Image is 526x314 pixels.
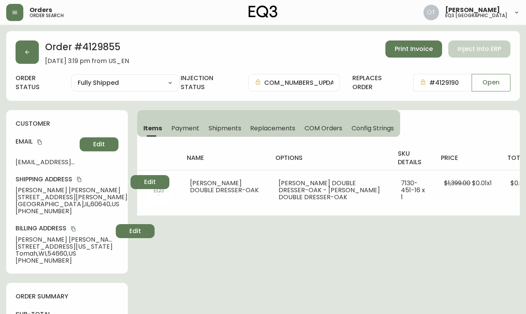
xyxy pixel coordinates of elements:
button: Edit [80,137,118,151]
button: copy [70,225,77,233]
span: Edit [144,178,156,186]
span: COM Orders [305,124,343,132]
h4: name [187,154,263,162]
span: [PHONE_NUMBER] [16,208,127,215]
span: Edit [93,140,105,149]
span: Tomah , WI , 54660 , US [16,250,113,257]
span: $0.01 [510,179,525,188]
button: Open [472,74,510,91]
h4: Email [16,137,77,146]
li: [PERSON_NAME] DOUBLE DRESSER-OAK - [PERSON_NAME] DOUBLE DRESSER-OAK [279,180,382,201]
h4: price [441,154,495,162]
button: Print Invoice [385,40,442,58]
span: [EMAIL_ADDRESS][DOMAIN_NAME] [16,159,77,166]
h2: Order # 4129855 [45,40,129,58]
span: [STREET_ADDRESS][US_STATE] [16,243,113,250]
span: 7130-451-16 x 1 [401,179,425,202]
h4: sku details [398,149,428,167]
img: 404Image.svg [146,180,171,205]
span: [PERSON_NAME] DOUBLE DRESSER-OAK [190,179,259,195]
span: [PERSON_NAME] [PERSON_NAME] [16,187,127,194]
button: copy [75,175,83,183]
span: $1,399.00 [444,179,470,188]
span: Open [482,78,500,87]
span: [DATE] 3:19 pm from US_EN [45,58,129,65]
span: [PERSON_NAME] [445,7,500,13]
h5: order search [30,13,64,18]
span: [GEOGRAPHIC_DATA] , IL , 60640 , US [16,201,127,208]
span: [PERSON_NAME] [PERSON_NAME] [16,236,113,243]
img: logo [249,5,277,18]
h5: eq3 [GEOGRAPHIC_DATA] [445,13,507,18]
h4: customer [16,119,118,128]
img: 5d4d18d254ded55077432b49c4cb2919 [423,5,439,20]
h4: replaces order [352,74,401,91]
h4: Shipping Address [16,175,127,184]
span: Payment [171,124,199,132]
span: Edit [129,227,141,235]
span: Replacements [250,124,295,132]
span: Shipments [209,124,241,132]
h4: injection status [181,74,236,91]
h4: options [275,154,385,162]
span: Print Invoice [395,45,433,53]
button: Edit [116,224,155,238]
h4: Billing Address [16,224,113,233]
button: Edit [131,175,169,189]
span: Config Strings [352,124,394,132]
span: [STREET_ADDRESS][PERSON_NAME] [16,194,127,201]
button: copy [36,138,44,146]
label: order status [16,74,59,91]
span: [PHONE_NUMBER] [16,257,113,264]
h4: order summary [16,292,118,301]
span: $0.01 x 1 [472,179,492,188]
span: Orders [30,7,52,13]
span: Items [143,124,162,132]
